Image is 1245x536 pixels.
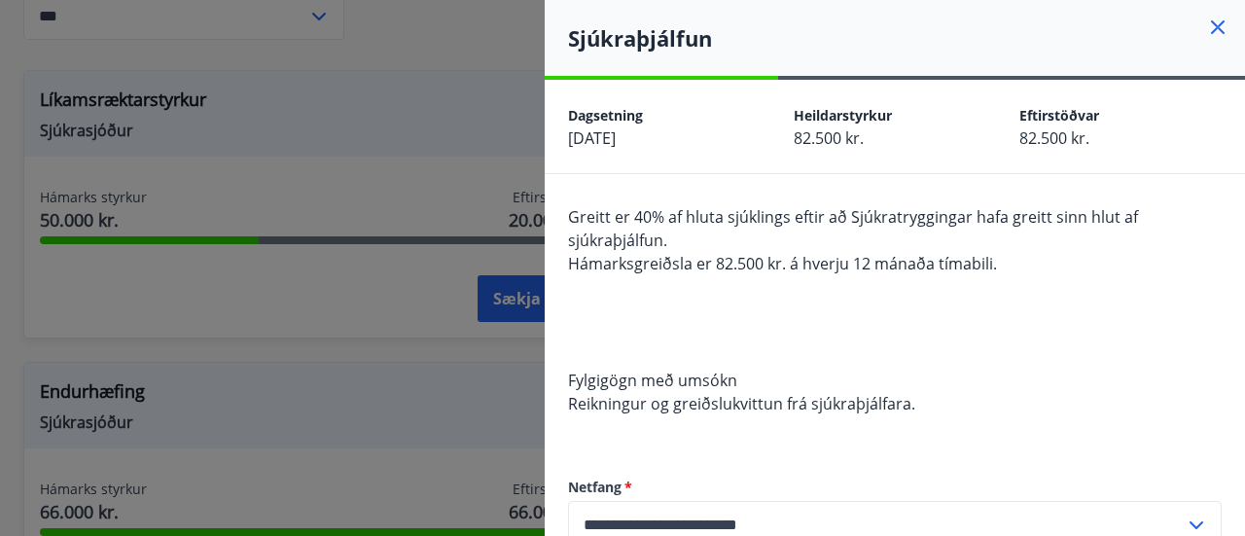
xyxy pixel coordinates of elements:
[794,106,892,125] span: Heildarstyrkur
[1019,127,1089,149] span: 82.500 kr.
[568,23,1245,53] h4: Sjúkraþjálfun
[568,370,737,391] span: Fylgigögn með umsókn
[568,106,643,125] span: Dagsetning
[568,127,616,149] span: [DATE]
[568,393,915,414] span: Reikningur og greiðslukvittun frá sjúkraþjálfara.
[568,206,1138,251] span: Greitt er 40% af hluta sjúklings eftir að Sjúkratryggingar hafa greitt sinn hlut af sjúkraþjálfun.
[568,478,1222,497] label: Netfang
[568,253,997,274] span: Hámarksgreiðsla er 82.500 kr. á hverju 12 mánaða tímabili.
[1019,106,1099,125] span: Eftirstöðvar
[794,127,864,149] span: 82.500 kr.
